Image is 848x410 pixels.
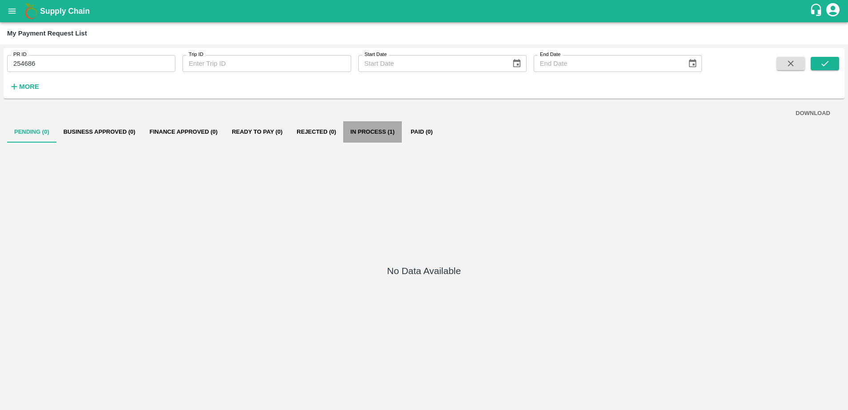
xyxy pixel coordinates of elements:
[22,2,40,20] img: logo
[7,79,41,94] button: More
[365,51,387,58] label: Start Date
[402,121,442,143] button: Paid (0)
[7,55,175,72] input: Enter PR ID
[540,51,560,58] label: End Date
[40,5,809,17] a: Supply Chain
[792,106,834,121] button: DOWNLOAD
[2,1,22,21] button: open drawer
[809,3,825,19] div: customer-support
[358,55,505,72] input: Start Date
[56,121,143,143] button: Business Approved (0)
[343,121,402,143] button: In Process (1)
[825,2,841,20] div: account of current user
[182,55,351,72] input: Enter Trip ID
[40,7,90,16] b: Supply Chain
[13,51,27,58] label: PR ID
[534,55,681,72] input: End Date
[684,55,701,72] button: Choose date
[7,28,87,39] div: My Payment Request List
[508,55,525,72] button: Choose date
[289,121,343,143] button: Rejected (0)
[143,121,225,143] button: Finance Approved (0)
[7,121,56,143] button: Pending (0)
[19,83,39,90] strong: More
[225,121,289,143] button: Ready To Pay (0)
[387,265,461,277] h5: No Data Available
[189,51,203,58] label: Trip ID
